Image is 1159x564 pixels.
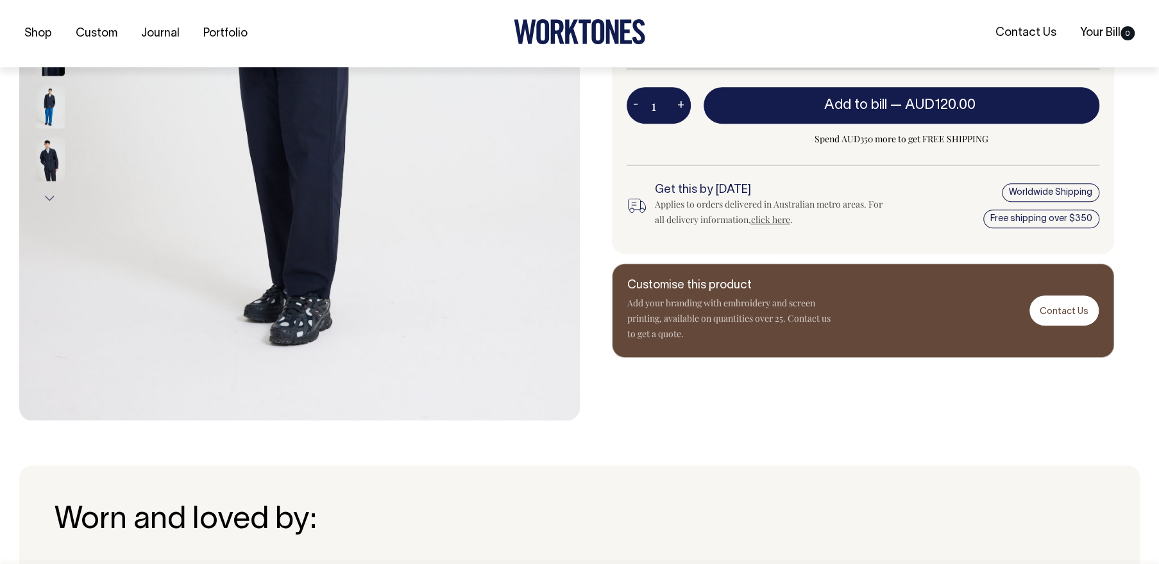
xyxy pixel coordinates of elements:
div: Applies to orders delivered in Australian metro areas. For all delivery information, . [655,197,885,228]
span: Add to bill [824,99,887,112]
a: Your Bill0 [1075,22,1140,44]
h6: Get this by [DATE] [655,184,885,197]
h3: Worn and loved by: [55,504,1104,538]
span: Spend AUD350 more to get FREE SHIPPING [704,131,1100,147]
a: Custom [71,23,123,44]
span: AUD120.00 [905,99,976,112]
a: click here [751,213,790,226]
button: - [627,93,645,119]
a: Contact Us [990,22,1062,44]
img: dark-navy [36,84,65,129]
span: 0 [1121,26,1135,40]
a: Portfolio [198,23,253,44]
button: Next [40,184,60,213]
a: Contact Us [1029,295,1099,326]
p: Add your branding with embroidery and screen printing, available on quantities over 25. Contact u... [627,295,833,342]
span: — [890,99,979,112]
button: + [671,93,691,119]
a: Shop [19,23,57,44]
h6: Customise this product [627,279,833,292]
button: Add to bill —AUD120.00 [704,87,1100,123]
a: Journal [136,23,185,44]
img: dark-navy [36,137,65,181]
